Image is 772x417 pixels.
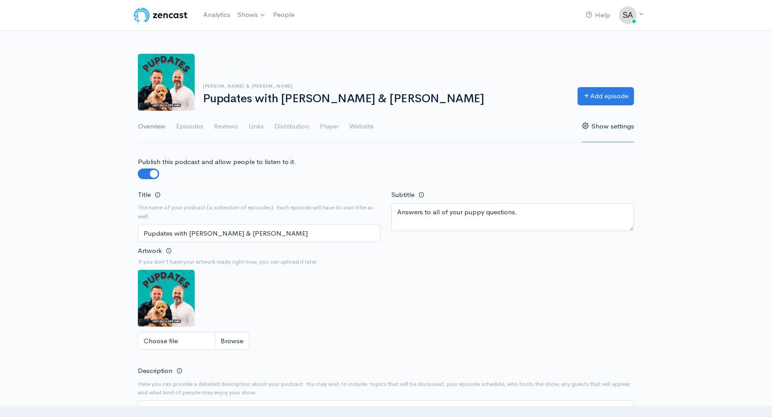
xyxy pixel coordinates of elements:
a: Overview [138,111,165,143]
a: Show settings [582,111,634,143]
a: Analytics [200,5,234,24]
label: Subtitle [391,190,414,200]
label: Title [138,190,151,200]
a: Add episode [578,87,634,105]
label: Artwork [138,246,162,256]
small: The name of your podcast (a collection of episodes). Each episode will have its own title as well. [138,203,381,221]
textarea: Answers to all of your puppy questions. [391,203,634,231]
img: ZenCast Logo [133,6,189,24]
a: Shows [234,5,269,25]
label: Description [138,366,173,376]
a: Distribution [274,111,309,143]
h1: Pupdates with [PERSON_NAME] & [PERSON_NAME] [203,92,567,105]
label: Publish this podcast and allow people to listen to it. [138,157,296,167]
small: Here you can provide a detailed description about your podcast. You may wish to include: topics t... [138,380,634,397]
small: If you don't have your artwork ready right now, you can upload it later. [138,257,381,266]
a: Website [349,111,374,143]
a: Player [320,111,338,143]
a: Episodes [176,111,203,143]
a: Links [249,111,264,143]
h6: [PERSON_NAME] & [PERSON_NAME] [203,84,567,88]
a: People [269,5,298,24]
input: Turtle Tales [138,224,381,242]
img: ... [619,6,637,24]
a: Help [582,6,614,25]
a: Reviews [214,111,238,143]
